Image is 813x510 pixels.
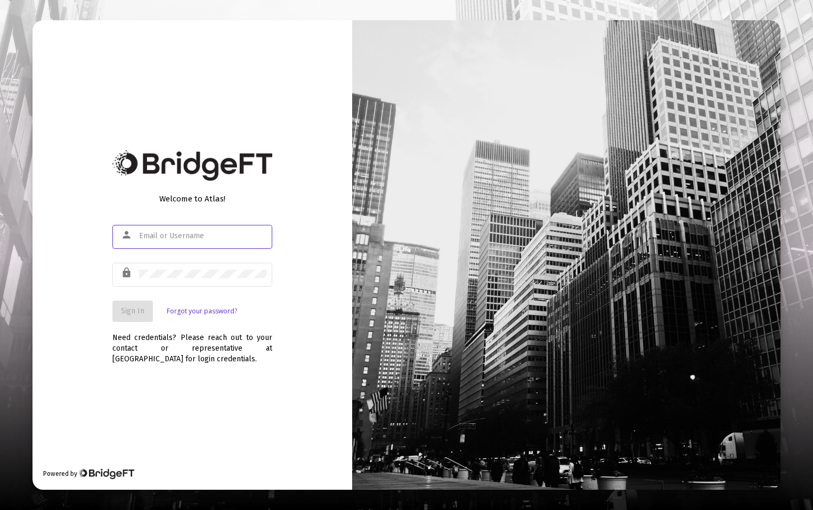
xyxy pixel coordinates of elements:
mat-icon: person [121,229,134,241]
input: Email or Username [139,232,267,240]
div: Welcome to Atlas! [112,193,272,204]
span: Sign In [121,306,144,315]
button: Sign In [112,301,153,322]
mat-icon: lock [121,266,134,279]
div: Powered by [43,468,134,479]
div: Need credentials? Please reach out to your contact or representative at [GEOGRAPHIC_DATA] for log... [112,322,272,365]
img: Bridge Financial Technology Logo [78,468,134,479]
a: Forgot your password? [167,306,237,317]
img: Bridge Financial Technology Logo [112,150,272,181]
